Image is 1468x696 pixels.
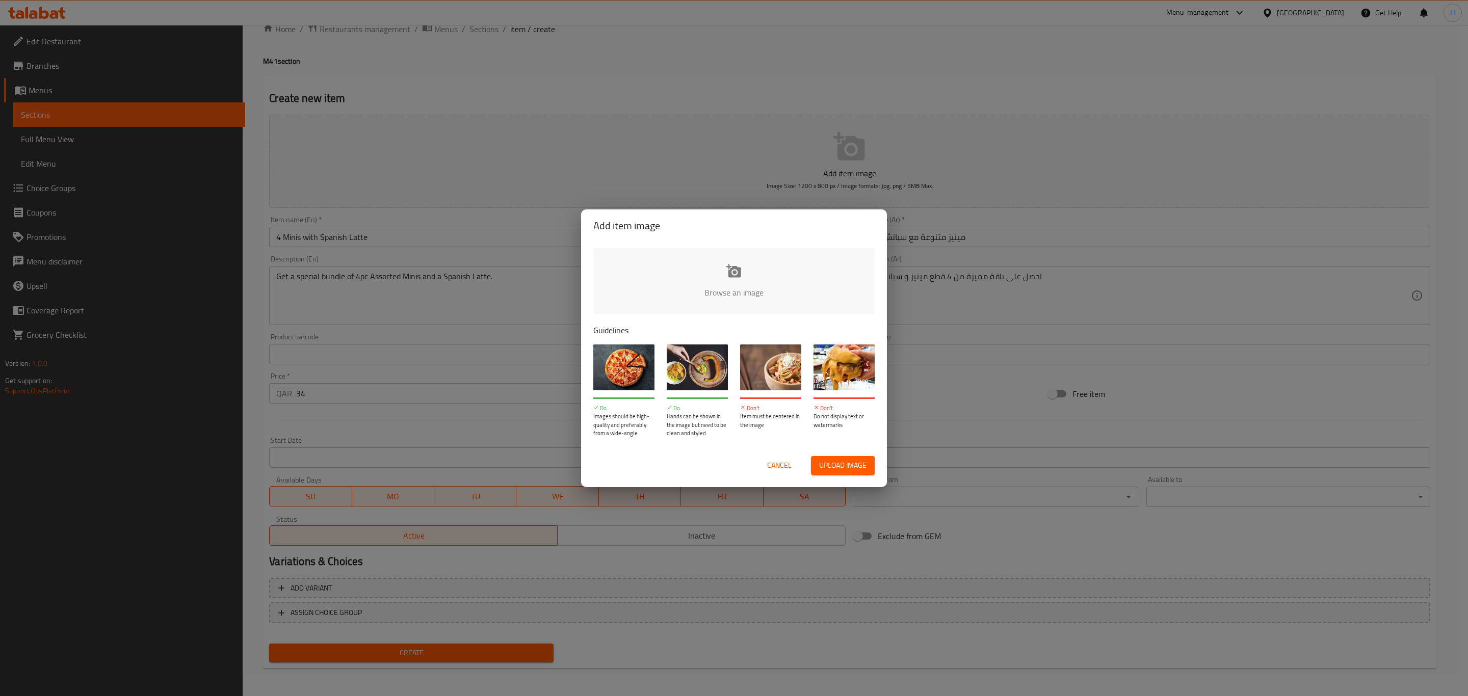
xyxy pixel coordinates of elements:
p: Do not display text or watermarks [814,412,875,429]
p: Don't [740,404,801,413]
span: Upload image [819,459,867,472]
p: Do [593,404,654,413]
img: guide-img-1@3x.jpg [593,344,654,390]
h2: Add item image [593,218,875,234]
p: Guidelines [593,324,875,336]
p: Don't [814,404,875,413]
button: Upload image [811,456,875,475]
img: guide-img-3@3x.jpg [740,344,801,390]
p: Images should be high-quality and preferably from a wide-angle [593,412,654,438]
img: guide-img-2@3x.jpg [667,344,728,390]
span: Cancel [767,459,792,472]
p: Hands can be shown in the image but need to be clean and styled [667,412,728,438]
button: Cancel [763,456,796,475]
p: Do [667,404,728,413]
p: Item must be centered in the image [740,412,801,429]
img: guide-img-4@3x.jpg [814,344,875,390]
